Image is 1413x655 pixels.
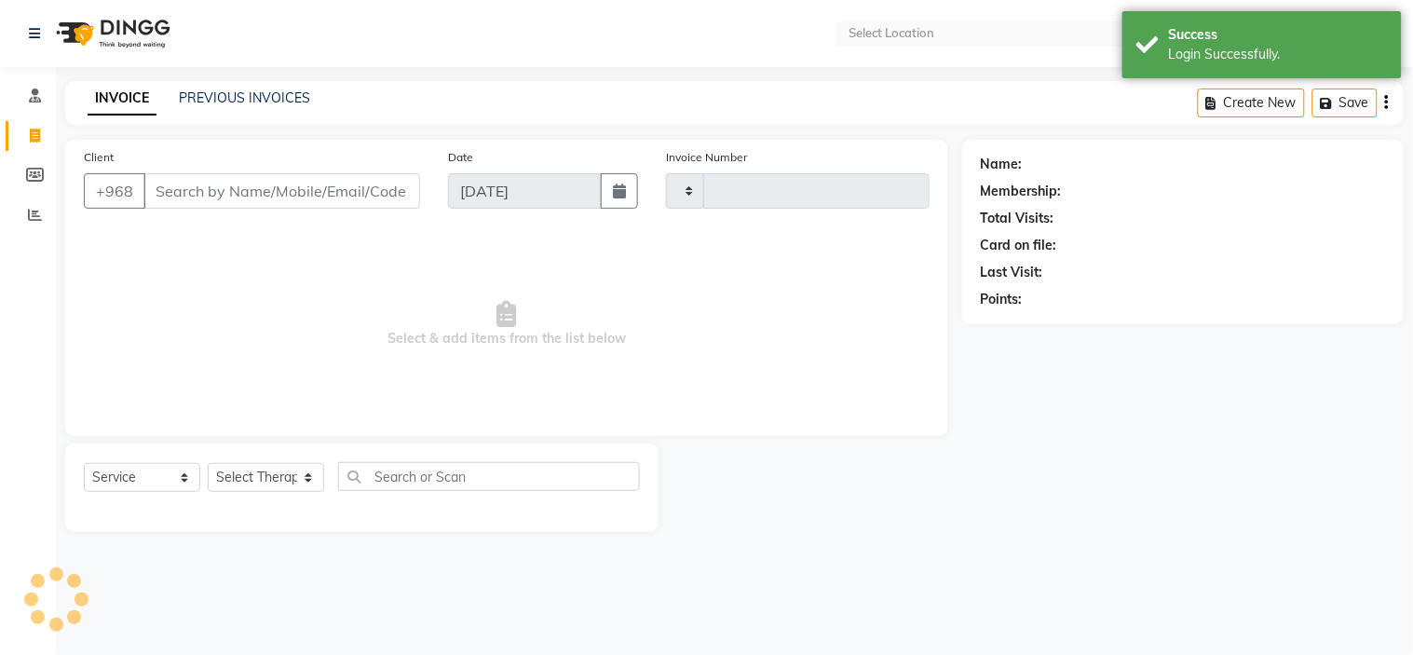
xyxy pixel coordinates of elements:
div: Membership: [981,182,1062,201]
a: PREVIOUS INVOICES [179,89,310,106]
input: Search by Name/Mobile/Email/Code [143,173,420,209]
label: Client [84,149,114,166]
div: Login Successfully. [1169,45,1388,64]
a: INVOICE [88,82,156,116]
input: Search or Scan [338,462,640,491]
label: Invoice Number [666,149,747,166]
div: Select Location [849,24,934,43]
div: Success [1169,25,1388,45]
label: Date [448,149,473,166]
div: Last Visit: [981,263,1043,282]
div: Card on file: [981,236,1057,255]
img: logo [48,7,175,60]
button: +968 [84,173,145,209]
button: Save [1312,89,1378,117]
div: Points: [981,290,1023,309]
span: Select & add items from the list below [84,231,930,417]
div: Total Visits: [981,209,1054,228]
button: Create New [1198,89,1305,117]
div: Name: [981,155,1023,174]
